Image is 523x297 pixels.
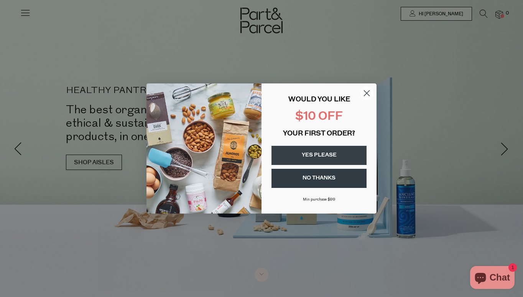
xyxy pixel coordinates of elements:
inbox-online-store-chat: Shopify online store chat [468,266,517,291]
img: 43fba0fb-7538-40bc-babb-ffb1a4d097bc.jpeg [146,83,261,214]
span: $10 OFF [295,111,343,123]
button: Close dialog [360,86,373,100]
span: YOUR FIRST ORDER? [283,131,355,137]
button: YES PLEASE [271,146,367,165]
button: NO THANKS [271,169,367,188]
span: WOULD YOU LIKE [288,96,350,103]
span: Min purchase $99 [303,197,336,202]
